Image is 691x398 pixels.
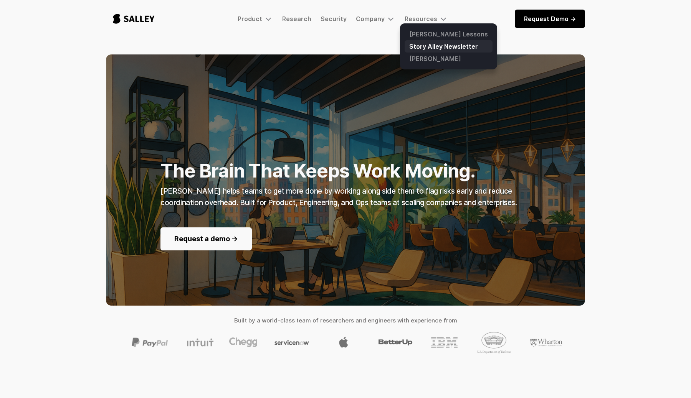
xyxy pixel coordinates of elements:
[160,160,475,182] strong: The Brain That Keeps Work Moving.
[405,14,448,23] div: Resources
[400,23,497,69] nav: Resources
[160,227,252,250] a: Request a demo ->
[405,28,493,40] a: [PERSON_NAME] Lessons
[405,53,493,65] a: [PERSON_NAME]
[356,14,395,23] div: Company
[356,15,385,23] div: Company
[160,187,517,207] strong: [PERSON_NAME] helps teams to get more done by working along side them to flag risks early and red...
[405,15,437,23] div: Resources
[238,14,273,23] div: Product
[282,15,311,23] a: Research
[238,15,262,23] div: Product
[106,315,585,326] h4: Built by a world-class team of researchers and engineers with experience from
[515,10,585,28] a: Request Demo ->
[321,15,347,23] a: Security
[106,6,162,31] a: home
[405,40,493,53] a: Story Alley Newsletter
